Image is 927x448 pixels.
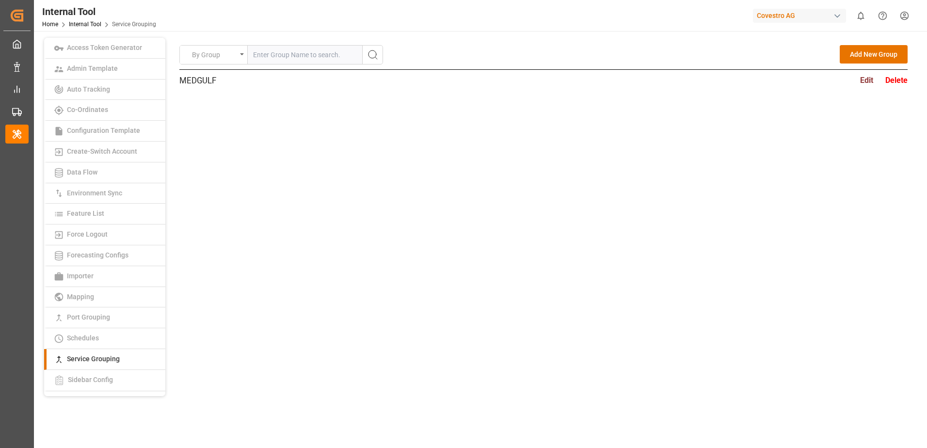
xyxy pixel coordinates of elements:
span: Access Token Generator [64,44,145,51]
button: search button [362,46,383,64]
div: By Group [190,48,238,63]
span: Port Grouping [64,313,113,321]
span: Service Grouping [64,355,123,363]
button: open menu [180,46,247,64]
a: Environment Sync [44,183,165,204]
button: show 0 new notifications [850,5,872,27]
a: Port Grouping [44,307,165,328]
a: Feature List [44,204,165,224]
span: Feature List [64,209,107,217]
span: Auto Tracking [64,85,113,93]
div: Covestro AG [753,9,846,23]
a: Sidebar Config [44,370,165,391]
a: Service Grouping [44,349,165,370]
button: Covestro AG [753,6,850,25]
a: Mapping [44,287,165,308]
span: Forecasting Configs [64,251,131,259]
a: Create-Switch Account [44,142,165,162]
a: Data Flow [44,162,165,183]
a: Internal Tool [69,21,101,28]
a: Importer [44,266,165,287]
span: Importer [64,272,96,280]
button: Add New Group [840,45,908,64]
a: Auto Tracking [44,80,165,100]
span: Create-Switch Account [64,147,140,155]
a: Admin Template [44,59,165,80]
button: Help Center [872,5,894,27]
span: Sidebar Config [65,376,116,384]
span: Co-Ordinates [64,106,111,113]
span: Configuration Template [64,127,143,134]
span: Admin Template [64,64,121,72]
span: Force Logout [64,230,111,238]
p: MEDGULF [179,75,315,87]
a: Solution Management [44,391,165,413]
input: Enter Group Name to search. [248,46,362,64]
a: Force Logout [44,224,165,245]
a: Configuration Template [44,121,165,142]
div: Edit [860,75,873,87]
div: Delete [885,75,908,87]
a: Forecasting Configs [44,245,165,266]
div: Internal Tool [42,4,156,19]
a: Home [42,21,58,28]
a: Co-Ordinates [44,100,165,121]
span: Schedules [64,334,102,342]
a: Schedules [44,328,165,349]
a: Access Token Generator [44,38,165,59]
span: Environment Sync [64,189,125,197]
span: Mapping [64,293,97,301]
span: Data Flow [64,168,100,176]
